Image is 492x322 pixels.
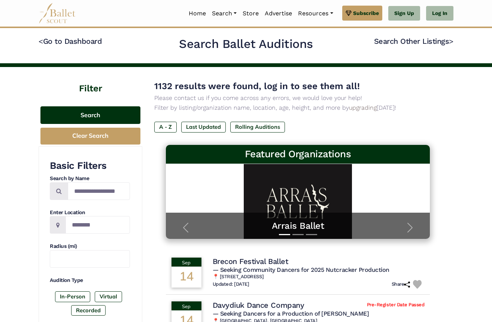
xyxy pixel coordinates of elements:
span: — Seeking Community Dancers for 2025 Nutcracker Production [213,266,389,273]
label: A - Z [154,122,177,132]
div: Sep [171,301,201,310]
h3: Featured Organizations [172,148,424,161]
a: Resources [295,6,336,21]
label: Last Updated [181,122,226,132]
label: Virtual [95,291,122,302]
a: upgrading [349,104,377,111]
label: Recorded [71,305,106,316]
button: Clear Search [40,128,140,145]
button: Slide 1 [279,230,290,239]
a: Subscribe [342,6,382,21]
h4: Enter Location [50,209,130,216]
p: Filter by listing/organization name, location, age, height, and more by [DATE]! [154,103,441,113]
span: 1132 results were found, log in to see them all! [154,81,360,91]
h2: Search Ballet Auditions [179,36,313,52]
button: Slide 3 [306,230,317,239]
a: Home [186,6,209,21]
button: Slide 2 [292,230,304,239]
a: Arrais Ballet [173,220,423,232]
input: Location [66,216,130,234]
input: Search by names... [68,182,130,200]
h6: 📍 [STREET_ADDRESS] [213,274,425,280]
h6: Share [392,281,410,288]
h3: Basic Filters [50,160,130,172]
button: Search [40,106,140,124]
h4: Search by Name [50,175,130,182]
span: Pre-Register Date Passed [367,302,424,308]
a: Sign Up [388,6,420,21]
code: > [449,36,453,46]
div: 14 [171,267,201,288]
h4: Radius (mi) [50,243,130,250]
a: <Go to Dashboard [39,37,102,46]
span: — Seeking Dancers for a Production of [PERSON_NAME] [213,310,369,317]
a: Search Other Listings> [374,37,453,46]
label: In-Person [55,291,90,302]
label: Rolling Auditions [230,122,285,132]
code: < [39,36,43,46]
h4: Filter [39,67,142,95]
h4: Audition Type [50,277,130,284]
span: Subscribe [353,9,379,17]
img: gem.svg [346,9,352,17]
h6: Updated: [DATE] [213,281,249,288]
a: Search [209,6,240,21]
a: Store [240,6,262,21]
a: Advertise [262,6,295,21]
h4: Brecon Festival Ballet [213,256,288,266]
div: Sep [171,258,201,267]
a: Log In [426,6,453,21]
p: Please contact us if you come across any errors, we would love your help! [154,93,441,103]
h4: Davydiuk Dance Company [213,300,304,310]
